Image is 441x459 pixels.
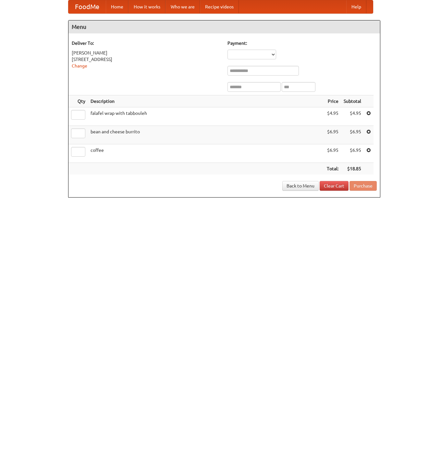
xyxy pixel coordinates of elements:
[341,95,364,107] th: Subtotal
[341,144,364,163] td: $6.95
[88,126,324,144] td: bean and cheese burrito
[88,95,324,107] th: Description
[341,163,364,175] th: $18.85
[349,181,377,191] button: Purchase
[72,56,221,63] div: [STREET_ADDRESS]
[324,163,341,175] th: Total:
[68,0,106,13] a: FoodMe
[341,126,364,144] td: $6.95
[324,144,341,163] td: $6.95
[346,0,366,13] a: Help
[200,0,239,13] a: Recipe videos
[324,107,341,126] td: $4.95
[129,0,165,13] a: How it works
[88,144,324,163] td: coffee
[68,95,88,107] th: Qty
[324,95,341,107] th: Price
[72,50,221,56] div: [PERSON_NAME]
[282,181,319,191] a: Back to Menu
[227,40,377,46] h5: Payment:
[68,20,380,33] h4: Menu
[72,63,87,68] a: Change
[341,107,364,126] td: $4.95
[88,107,324,126] td: falafel wrap with tabbouleh
[165,0,200,13] a: Who we are
[106,0,129,13] a: Home
[320,181,349,191] a: Clear Cart
[72,40,221,46] h5: Deliver To:
[324,126,341,144] td: $6.95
